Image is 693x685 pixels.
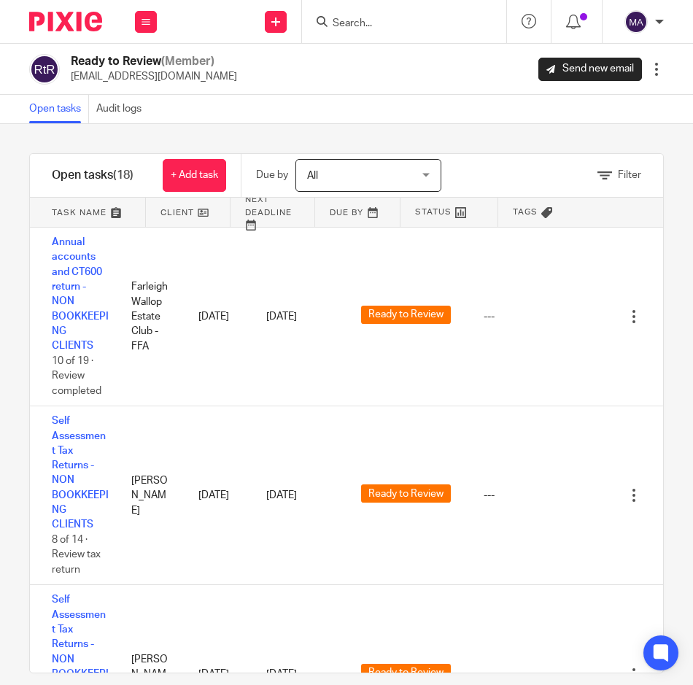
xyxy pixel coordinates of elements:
img: svg%3E [29,54,60,85]
a: + Add task [163,159,226,192]
span: 8 of 14 · Review tax return [52,535,101,575]
span: [DATE] [266,311,297,322]
span: (Member) [161,55,214,67]
div: [DATE] [184,302,252,331]
input: Search [331,18,462,31]
a: Annual accounts and CT600 return - NON BOOKKEEPING CLIENTS [52,237,109,351]
span: All [307,171,318,181]
img: svg%3E [624,10,648,34]
span: [DATE] [266,490,297,500]
span: Filter [618,170,641,180]
a: Self Assessment Tax Returns - NON BOOKKEEPING CLIENTS [52,416,109,530]
span: [DATE] [266,670,297,680]
h2: Ready to Review [71,54,237,69]
img: Pixie [29,12,102,31]
div: --- [484,667,495,681]
span: Tags [513,206,538,218]
div: Farleigh Wallop Estate Club - FFA [117,272,185,361]
p: Due by [256,168,288,182]
p: [EMAIL_ADDRESS][DOMAIN_NAME] [71,69,237,84]
div: [DATE] [184,481,252,510]
a: Audit logs [96,95,149,123]
span: Ready to Review [361,664,451,682]
div: --- [484,309,495,324]
span: Status [415,206,452,218]
div: --- [484,488,495,503]
span: Ready to Review [361,306,451,324]
h1: Open tasks [52,168,133,183]
span: (18) [113,169,133,181]
a: Open tasks [29,95,89,123]
div: [PERSON_NAME] [117,466,185,525]
span: 10 of 19 · Review completed [52,356,101,396]
a: Send new email [538,58,642,81]
span: Ready to Review [361,484,451,503]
